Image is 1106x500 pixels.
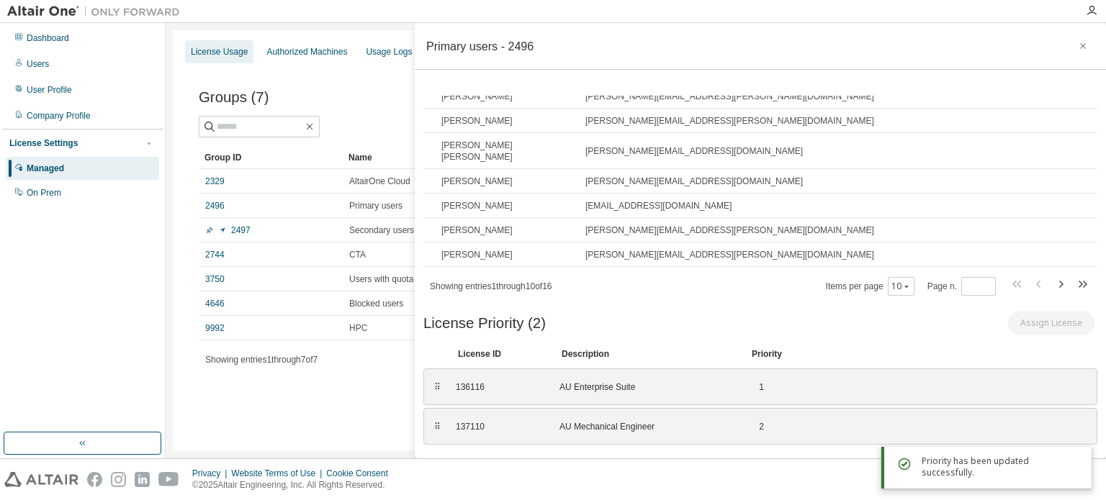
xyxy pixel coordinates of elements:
span: Page n. [927,277,996,296]
div: Privacy [192,468,231,479]
span: Showing entries 1 through 7 of 7 [205,355,318,365]
span: CTA [349,249,366,260]
p: © 2025 Altair Engineering, Inc. All Rights Reserved. [192,479,397,491]
div: ⠿ [433,381,441,393]
div: Cookie Consent [326,468,396,479]
span: [PERSON_NAME][EMAIL_ADDRESS][PERSON_NAME][DOMAIN_NAME] [585,224,874,236]
a: 2496 [205,200,225,212]
span: [PERSON_NAME][EMAIL_ADDRESS][PERSON_NAME][DOMAIN_NAME] [585,249,874,260]
span: [PERSON_NAME][EMAIL_ADDRESS][DOMAIN_NAME] [585,145,803,157]
div: Website Terms of Use [231,468,326,479]
div: AU Mechanical Engineer [559,421,732,432]
span: HPC [349,322,367,334]
a: 3750 [205,273,225,285]
span: [PERSON_NAME] [441,91,513,102]
span: Secondary users [349,224,414,236]
div: Usage Logs [366,46,412,58]
a: 2744 [205,249,225,260]
div: Name [349,146,517,169]
img: Altair One [7,4,187,19]
div: License ID [458,348,544,360]
div: Primary users - 2496 [426,40,534,52]
span: [PERSON_NAME][EMAIL_ADDRESS][PERSON_NAME][DOMAIN_NAME] [585,115,874,127]
button: 10 [891,281,911,292]
span: Blocked users [349,298,403,309]
span: [PERSON_NAME] [441,176,513,187]
div: User Profile [27,84,72,96]
div: Managed [27,163,64,174]
img: youtube.svg [158,472,179,487]
div: Priority [752,348,782,360]
span: [PERSON_NAME] [441,249,513,260]
span: Users with quota [349,273,413,285]
span: [PERSON_NAME] [441,200,513,212]
div: 136116 [456,381,542,393]
div: Dashboard [27,32,69,44]
span: AltairOne Cloud [349,176,410,187]
div: Description [562,348,734,360]
span: [PERSON_NAME] [441,224,513,236]
a: 4646 [205,298,225,309]
a: 2497 [205,224,251,236]
div: Authorized Machines [266,46,347,58]
button: Assign License [1008,311,1094,335]
span: Groups (7) [199,89,269,106]
span: License Priority (2) [423,315,546,332]
img: instagram.svg [111,472,126,487]
div: On Prem [27,187,61,199]
div: Group ID [204,146,337,169]
div: Priority has been updated successfully. [922,455,1080,478]
div: Users [27,58,49,70]
a: 9992 [205,322,225,334]
span: [PERSON_NAME][EMAIL_ADDRESS][DOMAIN_NAME] [585,176,803,187]
img: facebook.svg [87,472,102,487]
div: 1 [750,381,764,393]
span: [PERSON_NAME][EMAIL_ADDRESS][PERSON_NAME][DOMAIN_NAME] [585,91,874,102]
div: AU Enterprise Suite [559,381,732,393]
span: Items per page [826,277,914,296]
span: [PERSON_NAME] [441,115,513,127]
div: 137110 [456,421,542,432]
img: linkedin.svg [135,472,150,487]
span: [EMAIL_ADDRESS][DOMAIN_NAME] [585,200,732,212]
span: Primary users [349,200,403,212]
span: Showing entries 1 through 10 of 16 [430,281,552,291]
div: License Usage [191,46,248,58]
div: License Settings [9,137,78,149]
span: [PERSON_NAME] [PERSON_NAME] [441,140,572,163]
img: altair_logo.svg [4,472,78,487]
div: ⠿ [433,421,441,432]
div: 2 [750,421,764,432]
a: 2329 [205,176,225,187]
div: Company Profile [27,110,91,122]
